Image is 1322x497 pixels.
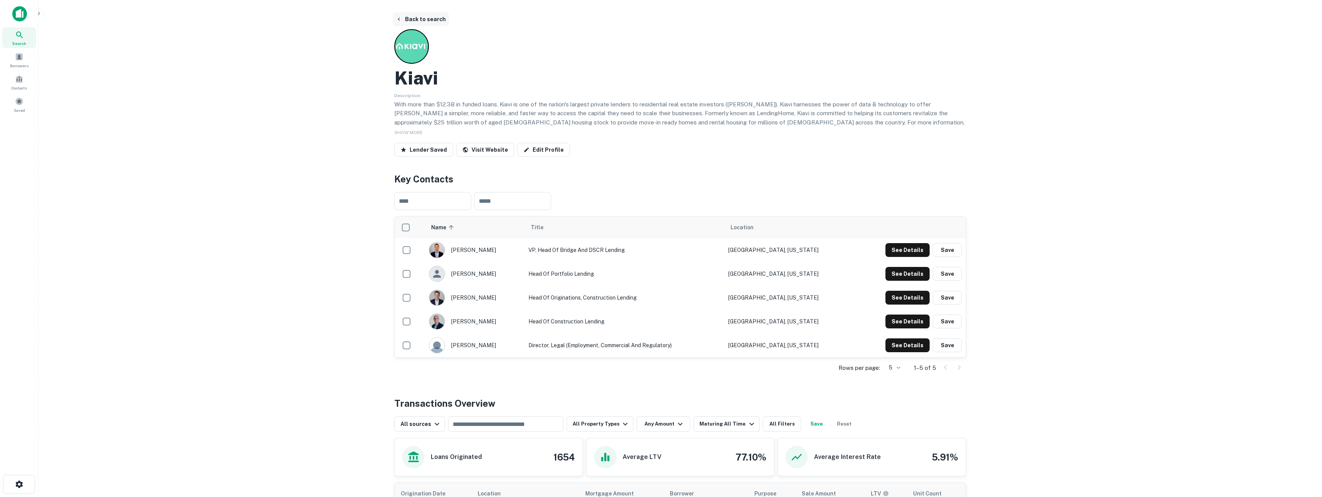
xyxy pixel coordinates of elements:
[763,416,801,432] button: All Filters
[394,100,966,136] p: With more than $12.3B in funded loans, Kiavi is one of the nation's largest private lenders to re...
[525,310,724,333] td: Head of Construction Lending
[429,337,520,353] div: [PERSON_NAME]
[429,290,445,305] img: 1751902160420
[724,217,854,238] th: Location
[636,416,690,432] button: Any Amount
[525,262,724,286] td: Head of Portfolio Lending
[731,223,754,232] span: Location
[932,450,958,464] h4: 5.91%
[885,291,930,305] button: See Details
[429,314,445,329] img: 1748211055481
[724,333,854,357] td: [GEOGRAPHIC_DATA], [US_STATE]
[724,310,854,333] td: [GEOGRAPHIC_DATA], [US_STATE]
[456,143,514,157] a: Visit Website
[429,242,520,258] div: [PERSON_NAME]
[394,416,445,432] button: All sources
[394,396,495,410] h4: Transactions Overview
[933,267,962,281] button: Save
[429,338,445,353] img: 9c8pery4andzj6ohjkjp54ma2
[394,143,453,157] button: Lender Saved
[2,50,36,70] a: Borrowers
[724,238,854,262] td: [GEOGRAPHIC_DATA], [US_STATE]
[400,419,442,429] div: All sources
[525,217,724,238] th: Title
[14,107,25,113] span: Saved
[2,27,36,48] a: Search
[553,450,575,464] h4: 1654
[885,315,930,328] button: See Details
[736,450,766,464] h4: 77.10%
[394,172,966,186] h4: Key Contacts
[429,242,445,258] img: 1706742058033
[525,286,724,310] td: Head of originations, Construction Lending
[933,315,962,328] button: Save
[431,452,482,462] h6: Loans Originated
[883,362,902,373] div: 5
[2,72,36,93] a: Contacts
[525,238,724,262] td: VP, Head of Bridge and DSCR Lending
[429,313,520,330] div: [PERSON_NAME]
[804,416,829,432] button: Save your search to get updates of matches that match your search criteria.
[885,267,930,281] button: See Details
[724,262,854,286] td: [GEOGRAPHIC_DATA], [US_STATE]
[531,223,553,232] span: Title
[1284,436,1322,472] iframe: Chat Widget
[2,94,36,115] a: Saved
[517,143,570,157] a: Edit Profile
[525,333,724,357] td: Director, Legal (Employment, Commercial and Regulatory)
[394,93,420,98] span: Description
[832,416,857,432] button: Reset
[425,217,524,238] th: Name
[10,63,28,69] span: Borrowers
[839,363,880,373] p: Rows per page:
[394,67,438,89] h2: Kiavi
[429,266,520,282] div: [PERSON_NAME]
[395,217,966,357] div: scrollable content
[885,243,930,257] button: See Details
[12,85,27,91] span: Contacts
[933,291,962,305] button: Save
[693,416,759,432] button: Maturing All Time
[699,419,756,429] div: Maturing All Time
[933,338,962,352] button: Save
[724,286,854,310] td: [GEOGRAPHIC_DATA], [US_STATE]
[431,223,456,232] span: Name
[933,243,962,257] button: Save
[914,363,936,373] p: 1–5 of 5
[566,416,633,432] button: All Property Types
[623,452,661,462] h6: Average LTV
[393,12,449,26] button: Back to search
[394,130,423,135] span: SHOW MORE
[429,290,520,306] div: [PERSON_NAME]
[885,338,930,352] button: See Details
[12,40,26,46] span: Search
[12,6,27,22] img: capitalize-icon.png
[814,452,881,462] h6: Average Interest Rate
